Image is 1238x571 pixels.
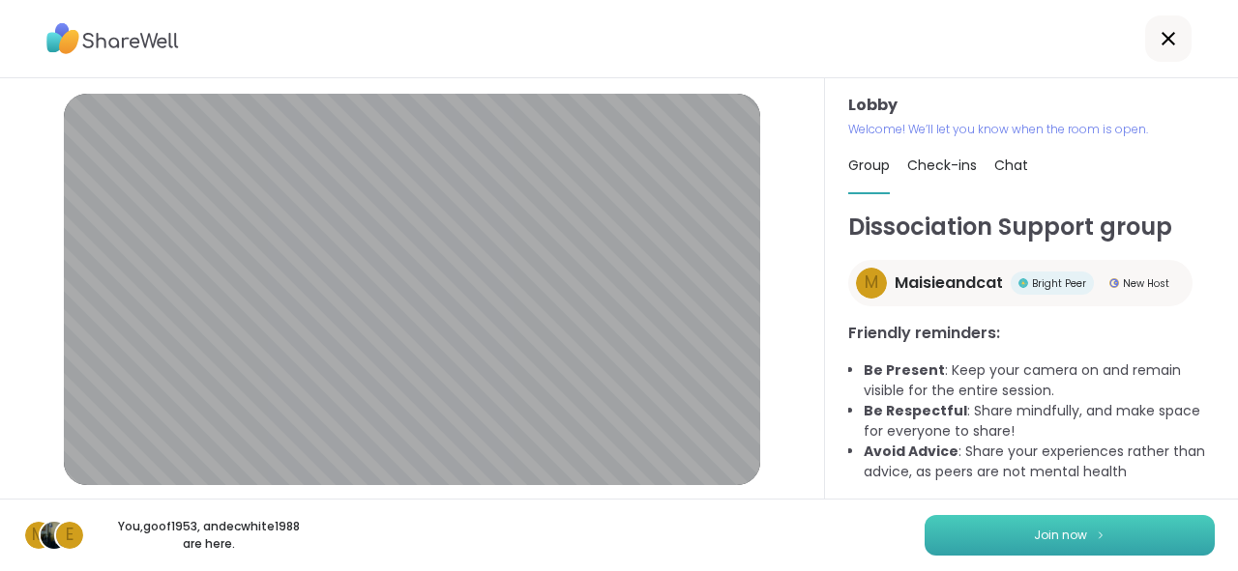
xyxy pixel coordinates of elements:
a: MMaisieandcatBright PeerBright PeerNew HostNew Host [848,260,1193,306]
span: Join now [1034,527,1087,544]
img: New Host [1109,278,1119,288]
b: Avoid Advice [864,442,958,461]
span: Chat [994,156,1028,175]
img: ShareWell Logo [46,16,179,61]
span: New Host [1123,276,1169,291]
li: : Share mindfully, and make space for everyone to share! [864,401,1215,442]
span: Bright Peer [1032,276,1086,291]
li: : Keep your camera on and remain visible for the entire session. [864,360,1215,401]
img: goof1953 [41,522,68,549]
b: Be Respectful [864,401,967,420]
h3: Lobby [848,94,1215,117]
span: M [32,523,45,548]
p: Welcome! We’ll let you know when the room is open. [848,121,1215,138]
h1: Dissociation Support group [848,210,1215,244]
span: Maisieandcat [895,271,1003,295]
span: Group [848,156,890,175]
li: : Share your experiences rather than advice, as peers are not mental health professionals. [864,442,1215,502]
span: M [865,271,878,296]
img: Bright Peer [1018,278,1028,288]
p: You, goof1953 , and ecwhite1988 are here. [101,518,317,553]
span: Check-ins [907,156,977,175]
span: e [66,523,74,548]
h3: Friendly reminders: [848,322,1215,345]
button: Join now [925,515,1215,556]
b: Be Present [864,360,945,380]
img: ShareWell Logomark [1095,529,1106,540]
